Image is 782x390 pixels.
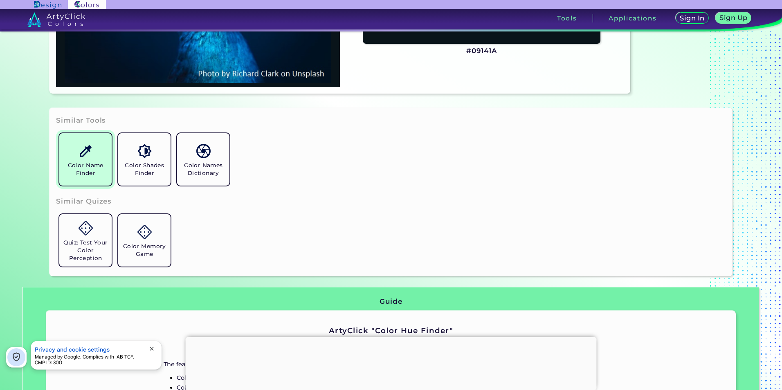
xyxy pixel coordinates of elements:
p: Color from an image or a photo [177,373,618,383]
img: icon_game.svg [137,225,152,239]
h3: #09141A [466,46,497,56]
h3: Similar Quizes [56,197,112,206]
a: Sign In [677,13,708,23]
h2: ArtyClick "Color Hue Finder" [164,325,618,336]
a: Color Memory Game [115,211,174,270]
h5: Color Names Dictionary [180,161,226,177]
a: Color Shades Finder [115,130,174,189]
img: logo_artyclick_colors_white.svg [27,12,85,27]
h5: Color Memory Game [121,242,167,258]
p: The feature Color Hue Finder provides the hue composition of a color. It finds a color hue for th... [164,359,618,369]
h3: Guide [380,297,402,307]
h3: Tools [557,15,577,21]
iframe: Advertisement [186,337,597,388]
img: icon_color_shades.svg [137,144,152,158]
h5: Sign Up [721,15,747,21]
a: Sign Up [717,13,750,23]
img: icon_color_name_finder.svg [79,144,93,158]
img: icon_game.svg [79,221,93,235]
h5: Color Name Finder [63,161,108,177]
a: Color Names Dictionary [174,130,233,189]
h3: Applications [609,15,656,21]
a: Quiz: Test Your Color Perception [56,211,115,270]
p: Inputs [164,346,618,356]
h5: Sign In [681,15,704,21]
h5: Color Shades Finder [121,161,167,177]
img: icon_color_names_dictionary.svg [196,144,211,158]
h5: Quiz: Test Your Color Perception [63,239,108,262]
img: ArtyClick Design logo [34,1,61,9]
h3: Similar Tools [56,116,106,126]
a: Color Name Finder [56,130,115,189]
